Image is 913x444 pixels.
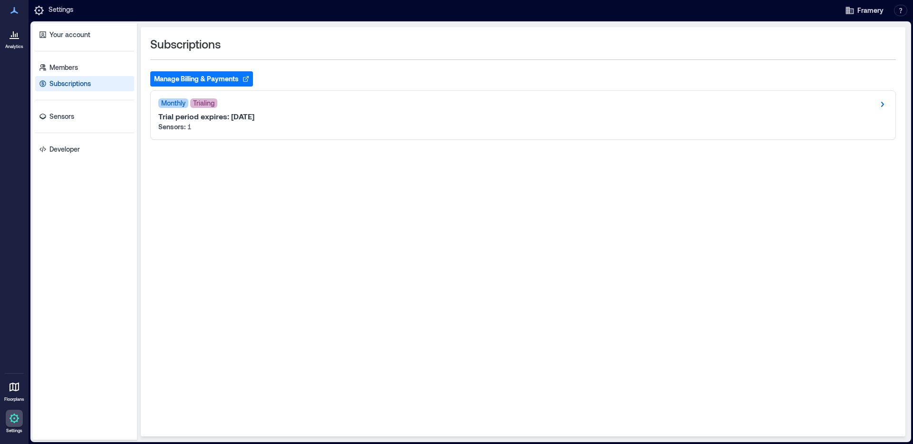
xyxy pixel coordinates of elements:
p: Analytics [5,44,23,49]
a: Members [35,60,134,75]
div: MonthlyTrialingTrial period expires: [DATE]Sensors: 1 [151,91,895,139]
a: Settings [3,407,26,436]
p: Floorplans [4,396,24,402]
p: Sensors [49,112,74,121]
p: Settings [49,5,73,16]
p: Subscriptions [49,79,91,88]
a: Analytics [2,23,26,52]
a: Your account [35,27,134,42]
a: Developer [35,142,134,157]
a: Subscriptions [35,76,134,91]
p: Trial period expires: [DATE] [158,112,254,121]
p: Members [49,63,78,72]
strong: Sensors: [158,123,185,131]
a: Floorplans [1,376,27,405]
span: Trialing [190,98,217,108]
p: 1 [158,122,191,132]
span: Subscriptions [150,37,221,52]
p: Developer [49,145,80,154]
p: Your account [49,30,90,39]
span: Monthly [158,98,188,108]
button: Framery [842,3,886,18]
a: Sensors [35,109,134,124]
p: Settings [6,428,22,434]
span: Framery [857,6,884,15]
button: Manage Billing & Payments [150,71,253,87]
